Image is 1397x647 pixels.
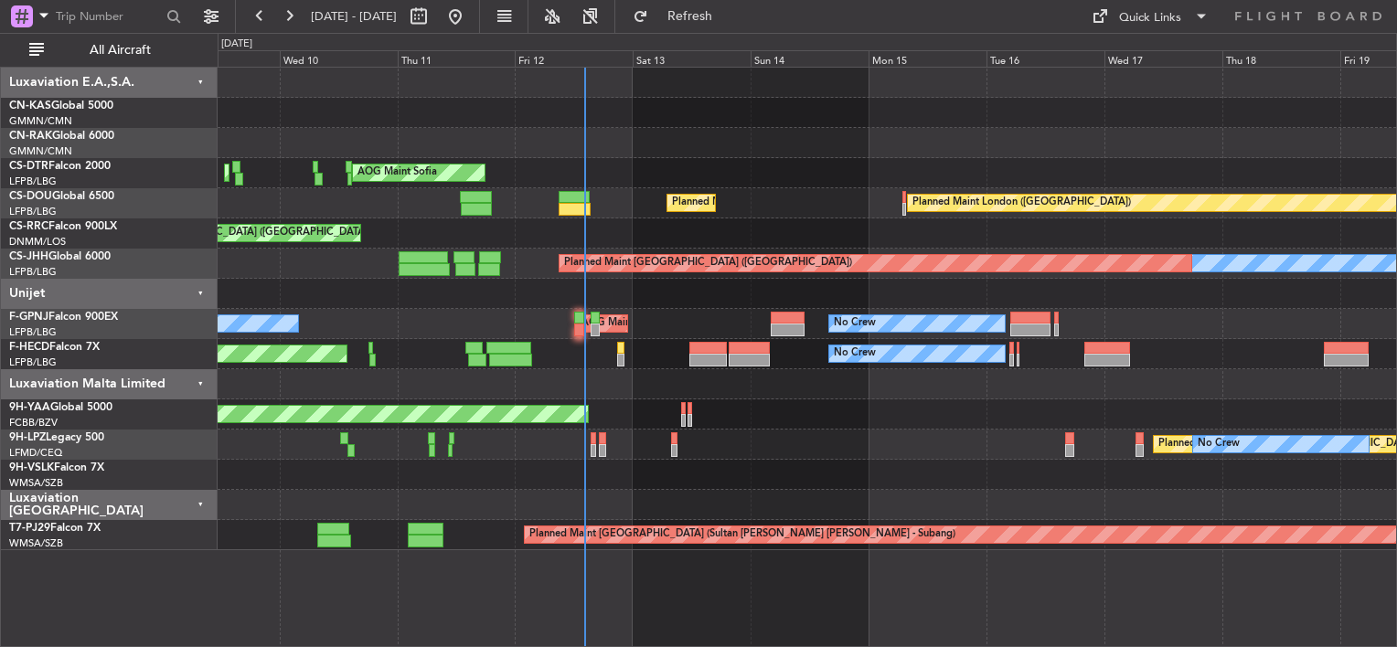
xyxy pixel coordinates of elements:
div: Planned Maint London ([GEOGRAPHIC_DATA]) [912,189,1131,217]
span: 9H-VSLK [9,462,54,473]
div: AOG Maint Sofia [357,159,437,186]
div: Planned Maint [GEOGRAPHIC_DATA] ([GEOGRAPHIC_DATA]) [564,249,852,277]
span: CS-DTR [9,161,48,172]
div: No Crew [834,340,876,367]
a: CS-DOUGlobal 6500 [9,191,114,202]
div: Planned Maint [GEOGRAPHIC_DATA] (Sultan [PERSON_NAME] [PERSON_NAME] - Subang) [529,521,955,548]
span: T7-PJ29 [9,523,50,534]
a: DNMM/LOS [9,235,66,249]
a: LFPB/LBG [9,175,57,188]
span: F-GPNJ [9,312,48,323]
a: LFPB/LBG [9,355,57,369]
a: CS-DTRFalcon 2000 [9,161,111,172]
div: Wed 10 [280,50,398,67]
div: Thu 11 [398,50,516,67]
a: F-GPNJFalcon 900EX [9,312,118,323]
input: Trip Number [56,3,161,30]
div: Mon 15 [869,50,986,67]
button: Refresh [624,2,734,31]
div: [DATE] [221,37,252,52]
a: F-HECDFalcon 7X [9,342,100,353]
span: CN-RAK [9,131,52,142]
a: 9H-YAAGlobal 5000 [9,402,112,413]
div: Sat 13 [633,50,751,67]
a: GMMN/CMN [9,114,72,128]
a: LFPB/LBG [9,265,57,279]
a: FCBB/BZV [9,416,58,430]
div: Thu 18 [1222,50,1340,67]
a: WMSA/SZB [9,476,63,490]
a: GMMN/CMN [9,144,72,158]
span: [DATE] - [DATE] [311,8,397,25]
span: 9H-YAA [9,402,50,413]
div: Wed 17 [1104,50,1222,67]
div: Fri 12 [515,50,633,67]
button: All Aircraft [20,36,198,65]
div: Tue 9 [162,50,280,67]
a: LFMD/CEQ [9,446,62,460]
span: F-HECD [9,342,49,353]
a: CN-RAKGlobal 6000 [9,131,114,142]
button: Quick Links [1082,2,1218,31]
span: Refresh [652,10,729,23]
span: CS-RRC [9,221,48,232]
span: CS-DOU [9,191,52,202]
span: CN-KAS [9,101,51,111]
span: 9H-LPZ [9,432,46,443]
a: T7-PJ29Falcon 7X [9,523,101,534]
div: Sun 14 [751,50,869,67]
a: WMSA/SZB [9,536,63,550]
a: CS-RRCFalcon 900LX [9,221,117,232]
a: 9H-VSLKFalcon 7X [9,462,104,473]
a: LFPB/LBG [9,325,57,339]
a: LFPB/LBG [9,205,57,218]
a: 9H-LPZLegacy 500 [9,432,104,443]
div: No Crew [1198,430,1240,458]
span: CS-JHH [9,251,48,262]
div: No Crew [834,310,876,337]
a: CS-JHHGlobal 6000 [9,251,111,262]
div: Planned Maint [GEOGRAPHIC_DATA] ([GEOGRAPHIC_DATA]) [672,189,960,217]
div: Planned Maint [GEOGRAPHIC_DATA] ([GEOGRAPHIC_DATA]) [82,219,370,247]
a: CN-KASGlobal 5000 [9,101,113,111]
div: Tue 16 [986,50,1104,67]
div: Quick Links [1119,9,1181,27]
span: All Aircraft [48,44,193,57]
